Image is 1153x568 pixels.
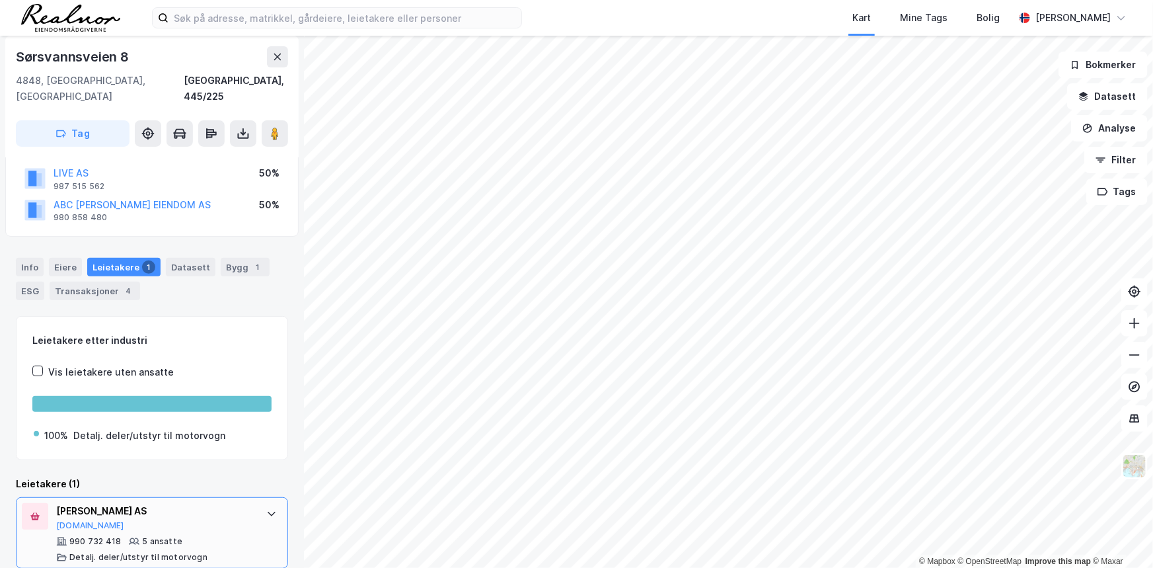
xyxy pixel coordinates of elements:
div: Leietakere [87,258,161,276]
button: Analyse [1071,115,1148,142]
button: Tag [16,120,130,147]
button: [DOMAIN_NAME] [56,520,124,531]
div: 4848, [GEOGRAPHIC_DATA], [GEOGRAPHIC_DATA] [16,73,184,104]
div: 1 [251,261,264,274]
button: Tags [1086,179,1148,205]
button: Filter [1084,147,1148,173]
div: 980 858 480 [54,212,107,223]
div: Vis leietakere uten ansatte [48,364,174,380]
img: Z [1122,454,1147,479]
img: realnor-logo.934646d98de889bb5806.png [21,4,120,32]
div: Kart [852,10,871,26]
button: Datasett [1067,83,1148,110]
div: 987 515 562 [54,181,104,192]
div: Leietakere etter industri [32,333,272,348]
div: Sørsvannsveien 8 [16,46,131,67]
div: Kontrollprogram for chat [1087,505,1153,568]
div: [PERSON_NAME] AS [56,503,253,519]
div: Detalj. deler/utstyr til motorvogn [69,552,207,563]
div: Mine Tags [900,10,948,26]
div: [GEOGRAPHIC_DATA], 445/225 [184,73,288,104]
div: Bygg [221,258,270,276]
div: 1 [142,261,155,274]
div: 50% [259,197,279,213]
a: Improve this map [1025,557,1091,566]
input: Søk på adresse, matrikkel, gårdeiere, leietakere eller personer [168,8,521,28]
div: 4 [122,284,135,298]
div: Info [16,258,44,276]
a: OpenStreetMap [958,557,1022,566]
div: Transaksjoner [50,282,140,300]
div: 50% [259,165,279,181]
button: Bokmerker [1059,52,1148,78]
div: Detalj. deler/utstyr til motorvogn [73,428,225,444]
div: [PERSON_NAME] [1035,10,1111,26]
div: 5 ansatte [142,536,182,547]
div: 100% [44,428,68,444]
a: Mapbox [919,557,955,566]
div: Leietakere (1) [16,476,288,492]
div: 990 732 418 [69,536,121,547]
div: ESG [16,282,44,300]
div: Bolig [977,10,1000,26]
div: Datasett [166,258,215,276]
iframe: Chat Widget [1087,505,1153,568]
div: Eiere [49,258,82,276]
